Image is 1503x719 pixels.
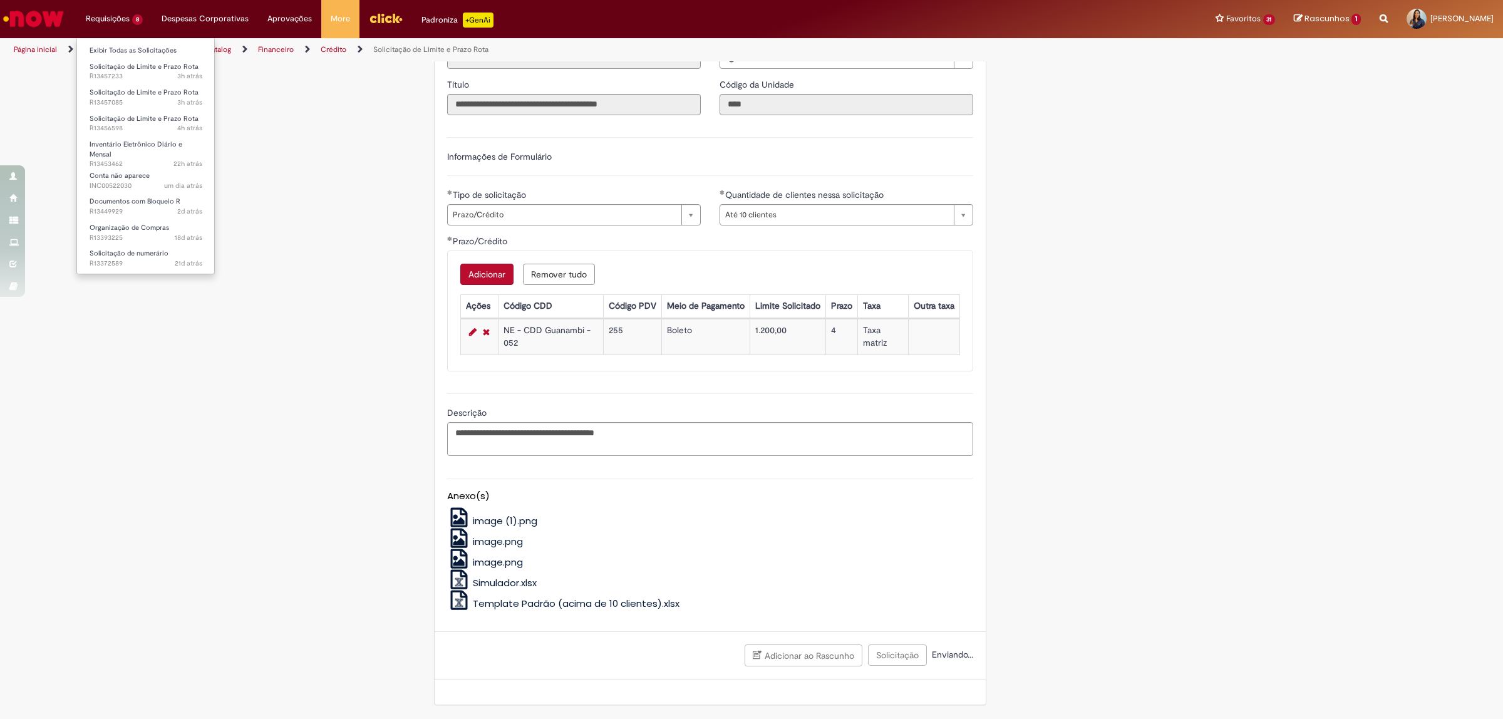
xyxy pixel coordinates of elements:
span: image (1).png [473,514,537,527]
span: Organização de Compras [90,223,169,232]
a: Financeiro [258,44,294,54]
a: Aberto R13456598 : Solicitação de Limite e Prazo Rota [77,112,215,135]
span: 3h atrás [177,98,202,107]
span: More [331,13,350,25]
time: 11/08/2025 08:18:03 [175,233,202,242]
h5: Anexo(s) [447,491,973,502]
th: Limite Solicitado [750,294,825,318]
div: Padroniza [421,13,493,28]
span: Template Padrão (acima de 10 clientes).xlsx [473,597,679,610]
span: Aprovações [267,13,312,25]
span: Enviando... [929,649,973,660]
th: Código PDV [603,294,661,318]
th: Taxa [857,294,908,318]
button: Remove all rows for Prazo/Crédito [523,264,595,285]
span: INC00522030 [90,181,202,191]
a: Aberto R13457233 : Solicitação de Limite e Prazo Rota [77,60,215,83]
textarea: Descrição [447,422,973,457]
td: Boleto [661,319,750,354]
span: Solicitação de numerário [90,249,168,258]
a: Aberto R13393225 : Organização de Compras [77,221,215,244]
time: 28/08/2025 11:34:04 [177,71,202,81]
span: Rascunhos [1304,13,1350,24]
a: Editar Linha 1 [466,324,480,339]
img: click_logo_yellow_360x200.png [369,9,403,28]
input: Título [447,94,701,115]
span: 31 [1263,14,1276,25]
th: Prazo [825,294,857,318]
span: Tipo de solicitação [453,189,529,200]
td: NE - CDD Guanambi - 052 [498,319,603,354]
a: Aberto R13453462 : Inventário Eletrônico Diário e Mensal [77,138,215,165]
img: ServiceNow [1,6,66,31]
a: Exibir Todas as Solicitações [77,44,215,58]
time: 28/08/2025 11:19:08 [177,98,202,107]
a: Aberto R13457085 : Solicitação de Limite e Prazo Rota [77,86,215,109]
span: 22h atrás [173,159,202,168]
time: 26/08/2025 17:22:09 [177,207,202,216]
span: Prazo/Crédito [453,235,510,247]
span: Somente leitura - Código da Unidade [720,79,797,90]
span: Inventário Eletrônico Diário e Mensal [90,140,182,159]
a: Aberto R13449929 : Documentos com Bloqueio R [77,195,215,218]
span: 3h atrás [177,71,202,81]
span: R13372589 [90,259,202,269]
th: Meio de Pagamento [661,294,750,318]
a: Página inicial [14,44,57,54]
span: 18d atrás [175,233,202,242]
span: Obrigatório Preenchido [447,190,453,195]
label: Somente leitura - Título [447,78,472,91]
span: Despesas Corporativas [162,13,249,25]
span: R13449929 [90,207,202,217]
span: R13457233 [90,71,202,81]
a: image (1).png [447,514,538,527]
a: Solicitação de Limite e Prazo Rota [373,44,488,54]
span: Requisições [86,13,130,25]
a: Aberto R13372589 : Solicitação de numerário [77,247,215,270]
td: 255 [603,319,661,354]
button: Add a row for Prazo/Crédito [460,264,514,285]
time: 27/08/2025 11:42:32 [164,181,202,190]
span: Obrigatório Preenchido [720,190,725,195]
span: Solicitação de Limite e Prazo Rota [90,114,199,123]
span: [PERSON_NAME] [1430,13,1494,24]
td: 4 [825,319,857,354]
label: Somente leitura - Código da Unidade [720,78,797,91]
span: R13457085 [90,98,202,108]
span: Conta não aparece [90,171,150,180]
time: 28/08/2025 10:19:57 [177,123,202,133]
span: um dia atrás [164,181,202,190]
span: Documentos com Bloqueio R [90,197,180,206]
span: Simulador.xlsx [473,576,537,589]
span: 1 [1351,14,1361,25]
span: R13456598 [90,123,202,133]
span: image.png [473,556,523,569]
span: 21d atrás [175,259,202,268]
span: Solicitação de Limite e Prazo Rota [90,88,199,97]
a: Remover linha 1 [480,324,493,339]
span: Obrigatório Preenchido [447,236,453,241]
th: Outra taxa [908,294,959,318]
span: 4h atrás [177,123,202,133]
span: Prazo/Crédito [453,205,675,225]
label: Informações de Formulário [447,151,552,162]
td: Taxa matriz [857,319,908,354]
span: R13393225 [90,233,202,243]
a: image.png [447,535,524,548]
a: Simulador.xlsx [447,576,537,589]
a: Crédito [321,44,346,54]
span: Até 10 clientes [725,205,948,225]
span: 2d atrás [177,207,202,216]
th: Código CDD [498,294,603,318]
td: 1.200,00 [750,319,825,354]
span: Solicitação de Limite e Prazo Rota [90,62,199,71]
span: Descrição [447,407,489,418]
time: 07/08/2025 17:14:06 [175,259,202,268]
span: 8 [132,14,143,25]
span: Favoritos [1226,13,1261,25]
a: Template Padrão (acima de 10 clientes).xlsx [447,597,680,610]
th: Ações [460,294,498,318]
span: Quantidade de clientes nessa solicitação [725,189,886,200]
a: Aberto INC00522030 : Conta não aparece [77,169,215,192]
span: R13453462 [90,159,202,169]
